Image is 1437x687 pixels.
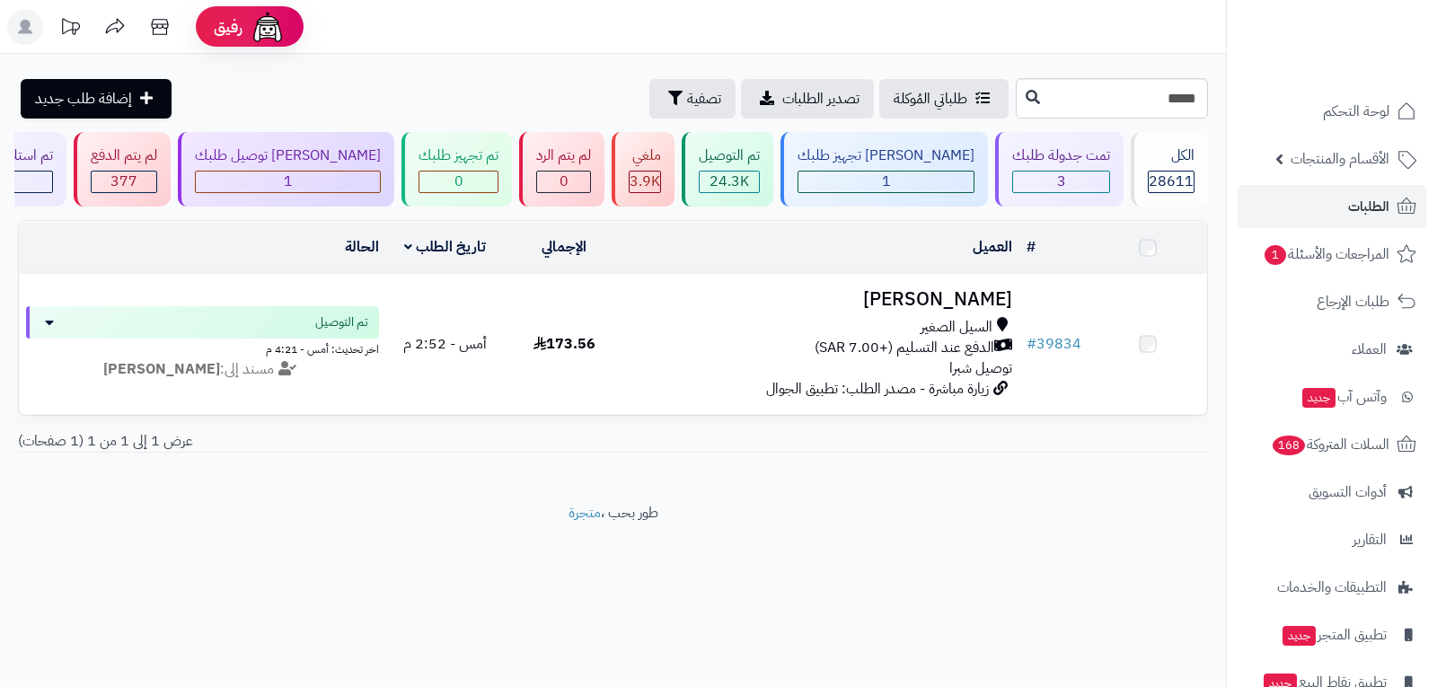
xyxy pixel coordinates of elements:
div: 377 [92,172,156,192]
span: توصيل شبرا [949,357,1012,379]
span: تصفية [687,88,721,110]
span: السلات المتروكة [1271,432,1389,457]
a: العملاء [1238,328,1426,371]
div: 0 [537,172,590,192]
span: الأقسام والمنتجات [1291,146,1389,172]
span: المراجعات والأسئلة [1263,242,1389,267]
div: الكل [1148,145,1195,166]
span: 24.3K [710,171,749,192]
span: طلبات الإرجاع [1317,289,1389,314]
div: 3884 [630,172,660,192]
a: تطبيق المتجرجديد [1238,613,1426,656]
div: لم يتم الرد [536,145,591,166]
h3: [PERSON_NAME] [630,289,1012,310]
div: 1 [798,172,974,192]
span: التطبيقات والخدمات [1277,575,1387,600]
a: تصدير الطلبات [741,79,874,119]
div: اخر تحديث: أمس - 4:21 م [26,339,379,357]
a: الحالة [345,236,379,258]
button: تصفية [649,79,736,119]
img: logo-2.png [1315,35,1420,73]
span: 0 [454,171,463,192]
a: طلباتي المُوكلة [879,79,1009,119]
span: 3 [1057,171,1066,192]
a: تم تجهيز طلبك 0 [398,132,516,207]
a: ملغي 3.9K [608,132,678,207]
span: 168 [1272,435,1306,455]
div: 24345 [700,172,759,192]
img: ai-face.png [250,9,286,45]
span: السيل الصغير [921,317,992,338]
span: 3.9K [630,171,660,192]
span: رفيق [214,16,242,38]
a: متجرة [569,502,601,524]
span: جديد [1283,626,1316,646]
a: #39834 [1027,333,1081,355]
span: 1 [1264,244,1286,265]
span: 377 [110,171,137,192]
span: تصدير الطلبات [782,88,860,110]
div: تم التوصيل [699,145,760,166]
span: طلباتي المُوكلة [894,88,967,110]
a: تم التوصيل 24.3K [678,132,777,207]
span: تطبيق المتجر [1281,622,1387,647]
span: جديد [1302,388,1336,408]
div: تم تجهيز طلبك [419,145,498,166]
span: أدوات التسويق [1309,480,1387,505]
a: تحديثات المنصة [48,9,93,49]
strong: [PERSON_NAME] [103,358,220,380]
div: لم يتم الدفع [91,145,157,166]
div: 1 [196,172,380,192]
span: 1 [882,171,891,192]
a: تاريخ الطلب [404,236,486,258]
div: تمت جدولة طلبك [1012,145,1110,166]
a: أدوات التسويق [1238,471,1426,514]
span: زيارة مباشرة - مصدر الطلب: تطبيق الجوال [766,378,989,400]
div: [PERSON_NAME] توصيل طلبك [195,145,381,166]
a: [PERSON_NAME] تجهيز طلبك 1 [777,132,992,207]
a: إضافة طلب جديد [21,79,172,119]
a: العميل [973,236,1012,258]
a: تمت جدولة طلبك 3 [992,132,1127,207]
span: وآتس آب [1300,384,1387,410]
div: مسند إلى: [13,359,392,380]
div: 3 [1013,172,1109,192]
span: الطلبات [1348,194,1389,219]
span: 28611 [1149,171,1194,192]
a: طلبات الإرجاع [1238,280,1426,323]
a: # [1027,236,1036,258]
a: الكل28611 [1127,132,1212,207]
a: الطلبات [1238,185,1426,228]
a: الإجمالي [542,236,586,258]
div: 0 [419,172,498,192]
span: 0 [560,171,569,192]
div: عرض 1 إلى 1 من 1 (1 صفحات) [4,431,613,452]
span: لوحة التحكم [1323,99,1389,124]
span: الدفع عند التسليم (+7.00 SAR) [815,338,994,358]
div: [PERSON_NAME] تجهيز طلبك [798,145,974,166]
span: تم التوصيل [315,313,368,331]
a: لوحة التحكم [1238,90,1426,133]
span: أمس - 2:52 م [403,333,487,355]
a: التطبيقات والخدمات [1238,566,1426,609]
a: لم يتم الرد 0 [516,132,608,207]
span: # [1027,333,1036,355]
span: إضافة طلب جديد [35,88,132,110]
a: [PERSON_NAME] توصيل طلبك 1 [174,132,398,207]
a: التقارير [1238,518,1426,561]
a: المراجعات والأسئلة1 [1238,233,1426,276]
span: التقارير [1353,527,1387,552]
div: ملغي [629,145,661,166]
span: العملاء [1352,337,1387,362]
a: وآتس آبجديد [1238,375,1426,418]
a: السلات المتروكة168 [1238,423,1426,466]
span: 173.56 [533,333,595,355]
span: 1 [284,171,293,192]
a: لم يتم الدفع 377 [70,132,174,207]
